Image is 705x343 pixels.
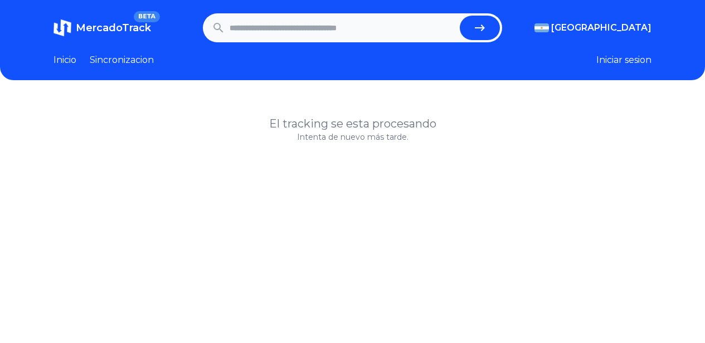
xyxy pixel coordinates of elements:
[54,131,651,143] p: Intenta de nuevo más tarde.
[596,53,651,67] button: Iniciar sesion
[54,19,71,37] img: MercadoTrack
[54,116,651,131] h1: El tracking se esta procesando
[76,22,151,34] span: MercadoTrack
[551,21,651,35] span: [GEOGRAPHIC_DATA]
[134,11,160,22] span: BETA
[90,53,154,67] a: Sincronizacion
[54,19,151,37] a: MercadoTrackBETA
[534,21,651,35] button: [GEOGRAPHIC_DATA]
[54,53,76,67] a: Inicio
[534,23,549,32] img: Argentina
